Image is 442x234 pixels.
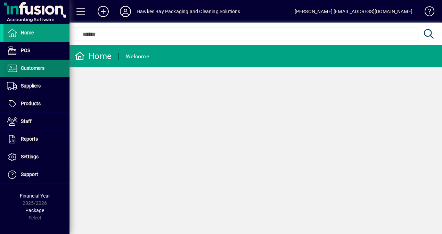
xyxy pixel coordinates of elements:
[21,136,38,142] span: Reports
[419,1,433,24] a: Knowledge Base
[21,30,34,35] span: Home
[3,42,69,59] a: POS
[137,6,240,17] div: Hawkes Bay Packaging and Cleaning Solutions
[21,101,41,106] span: Products
[114,5,137,18] button: Profile
[3,113,69,130] a: Staff
[3,77,69,95] a: Suppliers
[295,6,412,17] div: [PERSON_NAME] [EMAIL_ADDRESS][DOMAIN_NAME]
[92,5,114,18] button: Add
[3,131,69,148] a: Reports
[21,83,41,89] span: Suppliers
[21,118,32,124] span: Staff
[126,51,149,62] div: Welcome
[3,95,69,112] a: Products
[21,65,44,71] span: Customers
[20,193,50,199] span: Financial Year
[21,154,39,159] span: Settings
[25,208,44,213] span: Package
[21,48,30,53] span: POS
[75,51,112,62] div: Home
[3,148,69,166] a: Settings
[3,166,69,183] a: Support
[3,60,69,77] a: Customers
[21,172,38,177] span: Support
